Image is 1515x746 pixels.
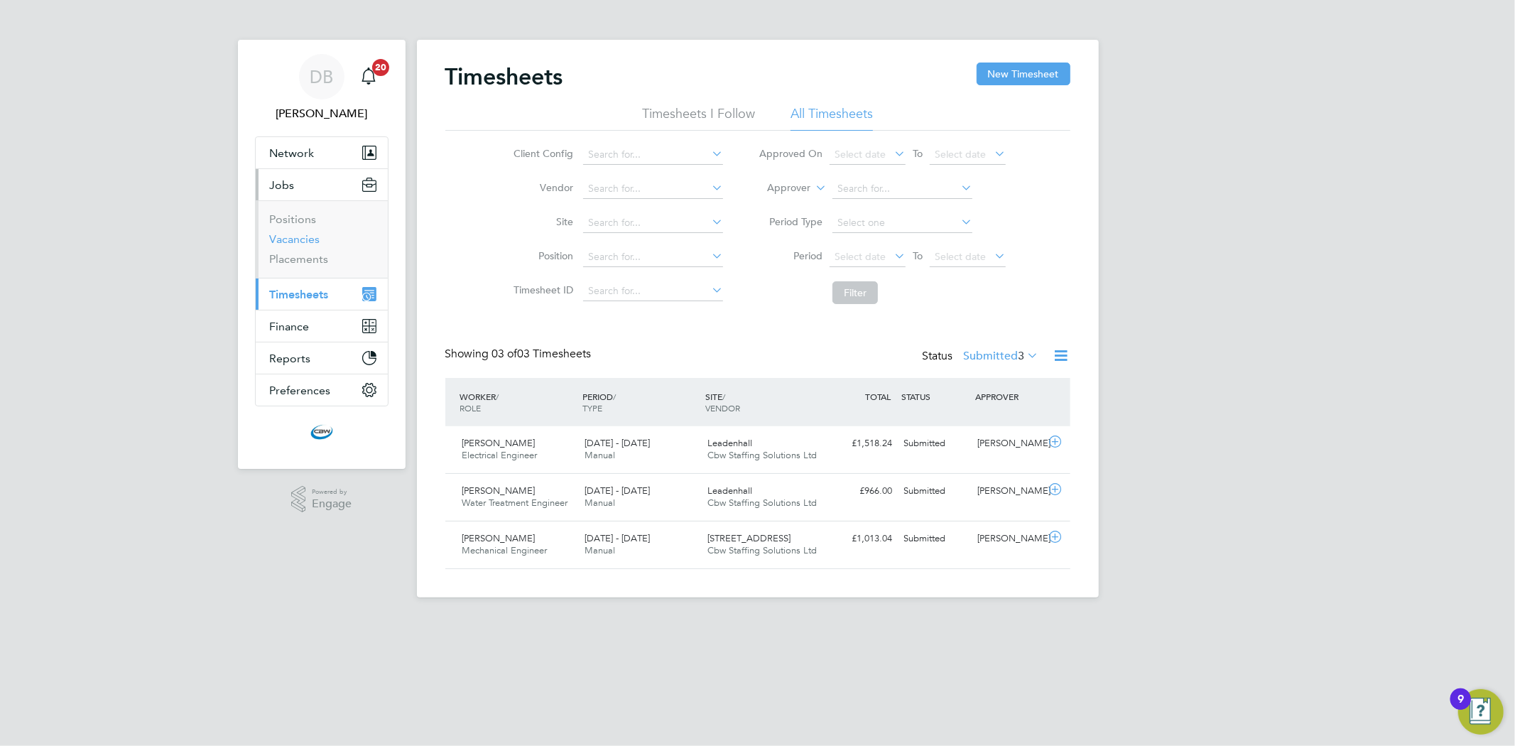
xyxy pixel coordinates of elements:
a: Positions [270,212,317,226]
button: Network [256,137,388,168]
input: Search for... [583,145,723,165]
span: Select date [935,250,986,263]
button: Jobs [256,169,388,200]
span: TYPE [582,402,602,413]
nav: Main navigation [238,40,406,469]
li: Timesheets I Follow [642,105,755,131]
button: Open Resource Center, 9 new notifications [1458,689,1504,735]
span: 3 [1019,349,1025,363]
div: Submitted [898,527,972,551]
span: VENDOR [705,402,740,413]
span: [STREET_ADDRESS] [707,532,791,544]
input: Search for... [583,179,723,199]
img: cbwstaffingsolutions-logo-retina.png [310,421,333,443]
span: To [908,144,927,163]
div: Showing [445,347,594,362]
a: Placements [270,252,329,266]
span: Select date [835,250,886,263]
label: Client Config [509,147,573,160]
span: Leadenhall [707,437,752,449]
span: 03 Timesheets [492,347,592,361]
span: Leadenhall [707,485,752,497]
div: Submitted [898,480,972,503]
span: DB [310,67,333,86]
span: Select date [935,148,986,161]
span: Manual [585,497,615,509]
button: Filter [832,281,878,304]
div: [PERSON_NAME] [972,480,1046,503]
div: PERIOD [579,384,702,421]
a: 20 [354,54,383,99]
div: [PERSON_NAME] [972,527,1046,551]
span: Mechanical Engineer [462,544,548,556]
input: Select one [832,213,972,233]
li: All Timesheets [791,105,873,131]
span: [DATE] - [DATE] [585,532,650,544]
label: Site [509,215,573,228]
label: Position [509,249,573,262]
label: Submitted [964,349,1039,363]
label: Period Type [759,215,822,228]
a: Vacancies [270,232,320,246]
span: To [908,247,927,265]
span: TOTAL [866,391,891,402]
input: Search for... [832,179,972,199]
div: WORKER [457,384,580,421]
span: Jobs [270,178,295,192]
label: Approved On [759,147,822,160]
span: [DATE] - [DATE] [585,437,650,449]
button: New Timesheet [977,63,1070,85]
span: / [613,391,616,402]
label: Timesheet ID [509,283,573,296]
div: 9 [1457,699,1464,718]
span: / [722,391,725,402]
label: Vendor [509,181,573,194]
div: APPROVER [972,384,1046,409]
span: Cbw Staffing Solutions Ltd [707,544,817,556]
label: Approver [746,181,810,195]
div: £1,013.04 [825,527,898,551]
span: 20 [372,59,389,76]
span: Water Treatment Engineer [462,497,568,509]
span: Reports [270,352,311,365]
span: 03 of [492,347,518,361]
span: [PERSON_NAME] [462,532,536,544]
span: Cbw Staffing Solutions Ltd [707,497,817,509]
span: Preferences [270,384,331,397]
span: [DATE] - [DATE] [585,485,650,497]
span: Daniel Barber [255,105,389,122]
span: Select date [835,148,886,161]
button: Reports [256,342,388,374]
div: £1,518.24 [825,432,898,455]
span: [PERSON_NAME] [462,437,536,449]
div: Submitted [898,432,972,455]
div: £966.00 [825,480,898,503]
button: Timesheets [256,279,388,310]
input: Search for... [583,281,723,301]
input: Search for... [583,213,723,233]
a: Go to home page [255,421,389,443]
span: Network [270,146,315,160]
button: Finance [256,310,388,342]
button: Preferences [256,374,388,406]
span: / [496,391,499,402]
div: [PERSON_NAME] [972,432,1046,455]
div: STATUS [898,384,972,409]
a: Powered byEngage [291,486,352,513]
label: Period [759,249,822,262]
a: DB[PERSON_NAME] [255,54,389,122]
span: ROLE [460,402,482,413]
span: Powered by [312,486,352,498]
div: Status [923,347,1042,367]
input: Search for... [583,247,723,267]
span: Cbw Staffing Solutions Ltd [707,449,817,461]
h2: Timesheets [445,63,563,91]
span: Finance [270,320,310,333]
span: Timesheets [270,288,329,301]
span: Manual [585,544,615,556]
span: Electrical Engineer [462,449,538,461]
span: [PERSON_NAME] [462,485,536,497]
span: Manual [585,449,615,461]
div: Jobs [256,200,388,278]
div: SITE [702,384,825,421]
